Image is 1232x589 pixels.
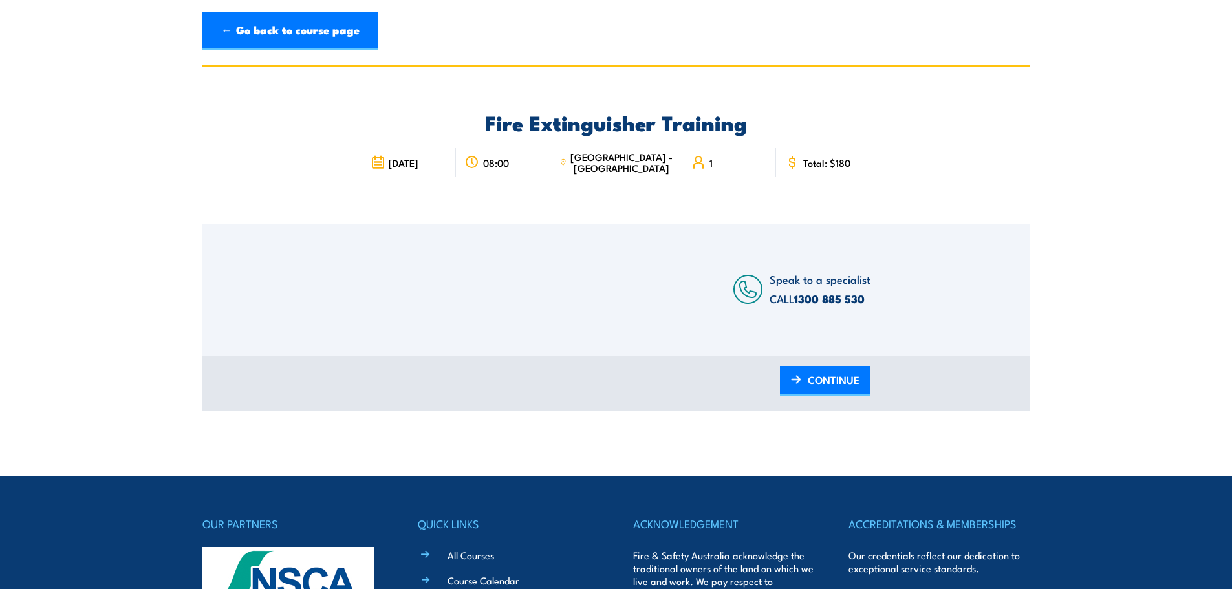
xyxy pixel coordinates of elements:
[389,157,418,168] span: [DATE]
[362,113,870,131] h2: Fire Extinguisher Training
[570,151,673,173] span: [GEOGRAPHIC_DATA] - [GEOGRAPHIC_DATA]
[418,515,599,533] h4: QUICK LINKS
[794,290,865,307] a: 1300 885 530
[808,363,859,397] span: CONTINUE
[848,549,1030,575] p: Our credentials reflect our dedication to exceptional service standards.
[202,12,378,50] a: ← Go back to course page
[770,271,870,306] span: Speak to a specialist CALL
[780,366,870,396] a: CONTINUE
[803,157,850,168] span: Total: $180
[483,157,509,168] span: 08:00
[448,548,494,562] a: All Courses
[448,573,519,587] a: Course Calendar
[633,515,814,533] h4: ACKNOWLEDGEMENT
[202,515,384,533] h4: OUR PARTNERS
[709,157,713,168] span: 1
[848,515,1030,533] h4: ACCREDITATIONS & MEMBERSHIPS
